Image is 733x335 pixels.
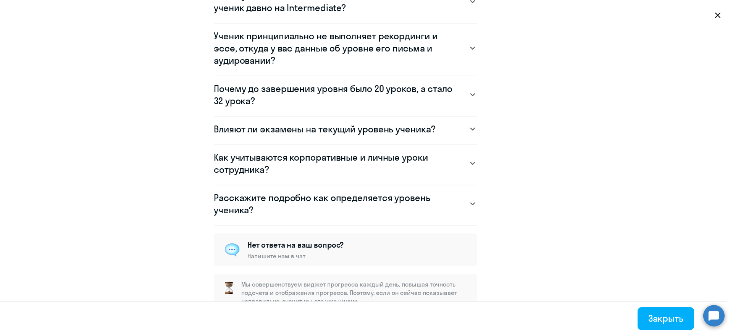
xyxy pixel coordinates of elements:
[214,123,435,135] h3: Влияют ли экзамены на текущий уровень ученика?
[638,307,694,330] button: Закрыть
[648,312,683,324] div: Закрыть
[214,30,462,66] h3: Ученик принципиально не выполняет рекординги и эссе, откуда у вас данные об уровне его письма и а...
[247,240,344,250] h5: Нет ответа на ваш вопрос?
[214,151,462,176] h3: Как учитываются корпоративные и личные уроки сотрудника?
[214,82,462,107] h3: Почему до завершения уровня было 20 уроков, а стало 32 урока?
[214,192,462,216] h3: Расскажите подробно как определяется уровень ученика?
